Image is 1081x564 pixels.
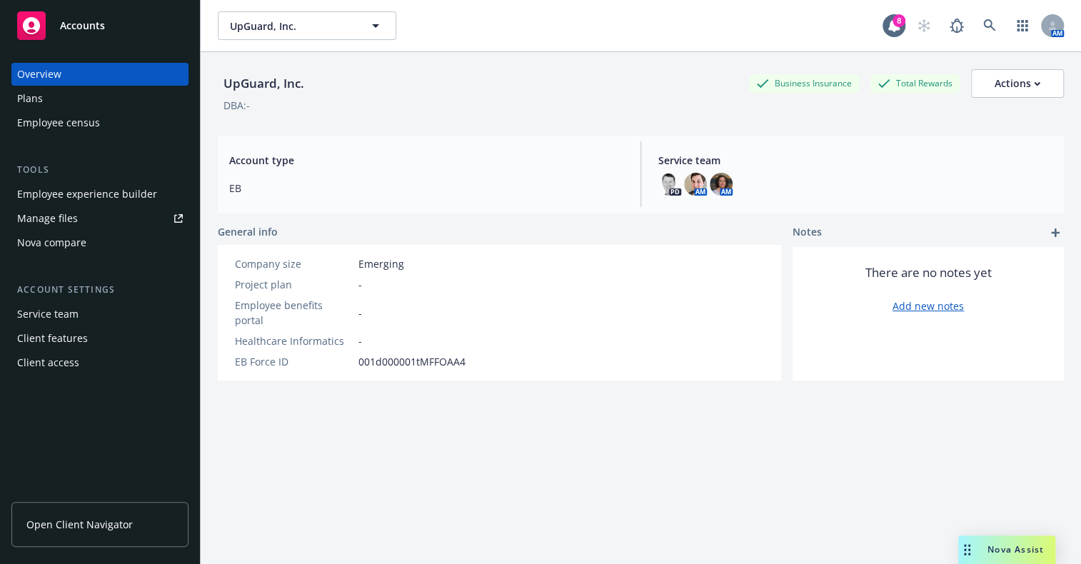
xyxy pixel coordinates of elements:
a: Employee experience builder [11,183,188,206]
a: Search [975,11,1004,40]
div: Manage files [17,207,78,230]
div: Client access [17,351,79,374]
span: Notes [793,224,822,241]
div: Healthcare Informatics [235,333,353,348]
button: Nova Assist [958,535,1055,564]
a: Overview [11,63,188,86]
span: EB [229,181,623,196]
a: Nova compare [11,231,188,254]
div: Account settings [11,283,188,297]
span: - [358,306,362,321]
span: UpGuard, Inc. [230,19,353,34]
div: UpGuard, Inc. [218,74,310,93]
span: Open Client Navigator [26,517,133,532]
span: 001d000001tMFFOAA4 [358,354,466,369]
span: Account type [229,153,623,168]
div: Employee experience builder [17,183,157,206]
span: Accounts [60,20,105,31]
span: Emerging [358,256,404,271]
a: Add new notes [893,298,964,313]
span: Service team [658,153,1052,168]
a: Service team [11,303,188,326]
span: There are no notes yet [865,264,992,281]
div: 8 [893,14,905,27]
a: Client features [11,327,188,350]
div: Actions [995,70,1040,97]
div: Service team [17,303,79,326]
a: Plans [11,87,188,110]
div: EB Force ID [235,354,353,369]
span: General info [218,224,278,239]
a: Start snowing [910,11,938,40]
div: Nova compare [17,231,86,254]
span: - [358,277,362,292]
a: Switch app [1008,11,1037,40]
div: Business Insurance [749,74,859,92]
div: Client features [17,327,88,350]
img: photo [684,173,707,196]
div: Overview [17,63,61,86]
div: Company size [235,256,353,271]
a: Employee census [11,111,188,134]
div: DBA: - [223,98,250,113]
img: photo [658,173,681,196]
span: Nova Assist [987,543,1044,555]
div: Drag to move [958,535,976,564]
a: Client access [11,351,188,374]
button: UpGuard, Inc. [218,11,396,40]
img: photo [710,173,733,196]
div: Tools [11,163,188,177]
div: Plans [17,87,43,110]
a: Accounts [11,6,188,46]
div: Employee census [17,111,100,134]
span: - [358,333,362,348]
a: Manage files [11,207,188,230]
div: Employee benefits portal [235,298,353,328]
button: Actions [971,69,1064,98]
a: Report a Bug [942,11,971,40]
div: Project plan [235,277,353,292]
a: add [1047,224,1064,241]
div: Total Rewards [870,74,960,92]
